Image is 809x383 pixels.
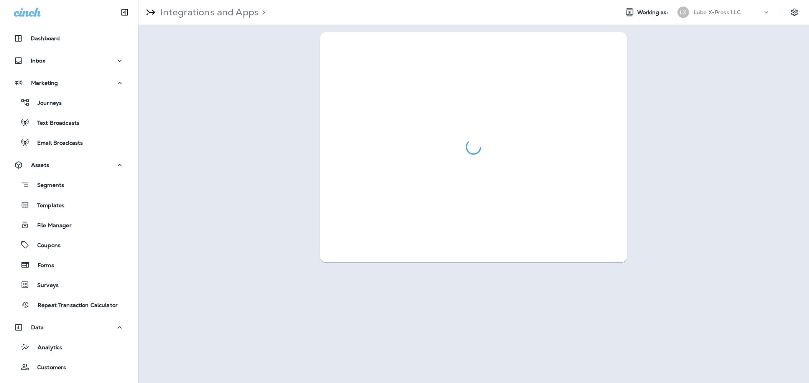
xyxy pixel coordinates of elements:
button: Assets [8,157,130,173]
p: Inbox [31,58,45,64]
button: Coupons [8,237,130,253]
p: Assets [31,162,49,168]
p: Coupons [30,242,61,249]
button: Email Broadcasts [8,134,130,150]
p: Repeat Transaction Calculator [30,302,118,309]
button: Dashboard [8,31,130,46]
p: Integrations and Apps [157,7,259,18]
button: Journeys [8,94,130,111]
p: Lube X-Press LLC [694,9,741,15]
p: Text Broadcasts [30,120,79,127]
button: Inbox [8,53,130,68]
button: Collapse Sidebar [114,5,135,20]
p: Email Broadcasts [30,140,83,147]
button: Segments [8,177,130,193]
p: File Manager [30,222,72,229]
p: Data [31,324,44,330]
div: LX [677,7,689,18]
button: Analytics [8,339,130,355]
button: Repeat Transaction Calculator [8,297,130,313]
button: Customers [8,359,130,375]
span: Working as: [637,9,670,16]
p: Dashboard [31,35,60,41]
p: Forms [30,262,54,269]
p: Segments [30,182,64,190]
button: File Manager [8,217,130,233]
button: Text Broadcasts [8,114,130,130]
button: Forms [8,257,130,273]
p: Marketing [31,80,58,86]
p: Templates [30,202,64,210]
p: Journeys [30,100,62,107]
p: > [259,7,265,18]
button: Settings [788,5,801,19]
p: Analytics [30,344,62,352]
p: Customers [30,364,66,371]
p: Surveys [30,282,59,289]
button: Surveys [8,277,130,293]
button: Data [8,320,130,335]
button: Templates [8,197,130,213]
button: Marketing [8,75,130,91]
